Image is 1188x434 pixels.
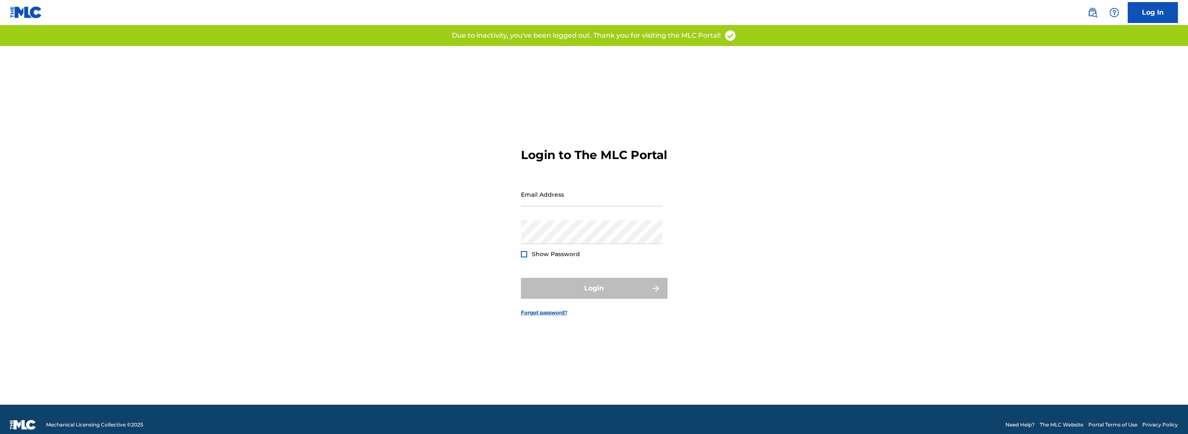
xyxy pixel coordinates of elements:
img: logo [10,420,36,430]
a: Forgot password? [521,309,567,316]
span: Show Password [532,250,580,258]
img: access [724,29,737,42]
img: MLC Logo [10,6,42,18]
span: Mechanical Licensing Collective © 2025 [46,421,143,429]
a: Privacy Policy [1142,421,1178,429]
a: Portal Terms of Use [1088,421,1137,429]
a: Log In [1128,2,1178,23]
a: Public Search [1084,4,1101,21]
div: Help [1106,4,1123,21]
a: The MLC Website [1040,421,1083,429]
img: help [1109,8,1119,18]
h3: Login to The MLC Portal [521,148,667,162]
img: search [1087,8,1098,18]
a: Need Help? [1005,421,1035,429]
p: Due to inactivity, you've been logged out. Thank you for visiting the MLC Portal! [452,31,721,41]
